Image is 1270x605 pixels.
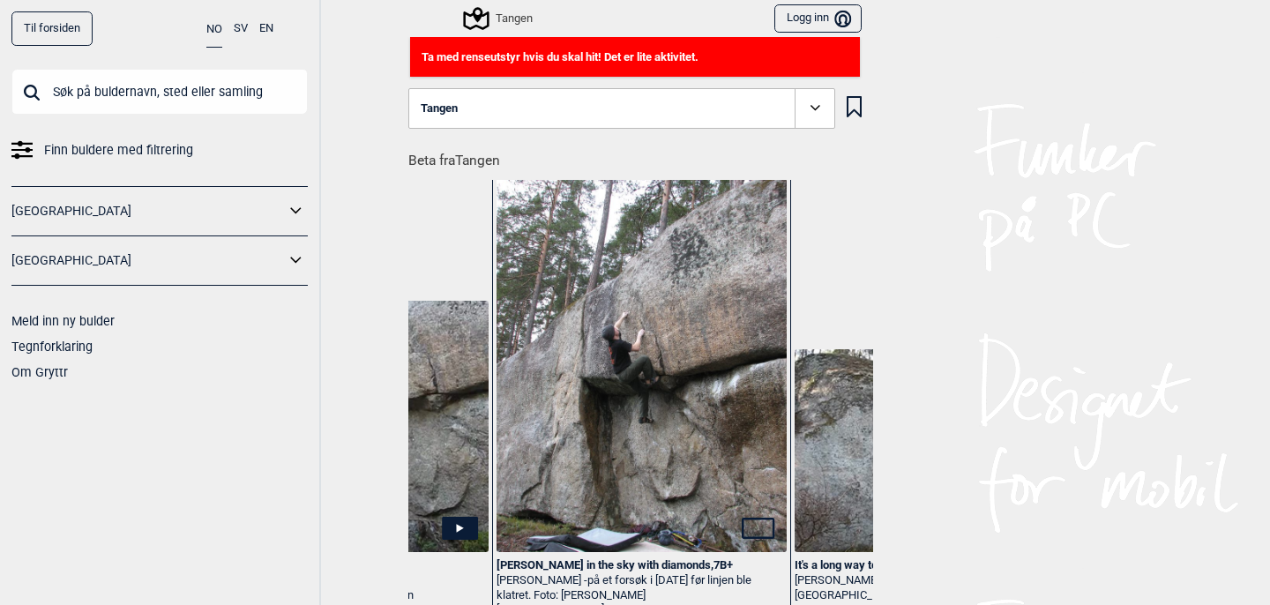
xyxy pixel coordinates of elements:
[774,4,862,34] button: Logg inn
[206,11,222,48] button: NO
[259,11,273,46] button: EN
[466,8,533,29] div: Tangen
[11,248,285,273] a: [GEOGRAPHIC_DATA]
[11,69,308,115] input: Søk på buldernavn, sted eller samling
[422,49,848,66] p: Ta med renseutstyr hvis du skal hit! Det er lite aktivitet.
[44,138,193,163] span: Finn buldere med filtrering
[11,365,68,379] a: Om Gryttr
[11,198,285,224] a: [GEOGRAPHIC_DATA]
[795,349,1085,552] img: Lars Audun Nornes pa Its a long way to the top
[795,558,1085,573] div: It's a long way to the top , 6B
[11,314,115,328] a: Meld inn ny bulder
[497,573,751,601] p: på et forsøk i [DATE] før linjen ble klatret. Foto: [PERSON_NAME]
[11,138,308,163] a: Finn buldere med filtrering
[497,165,787,552] img: IMG 2128 Lucy in the sky with diamonds Klatrer: Lars Audun Nornes
[11,340,93,354] a: Tegnforklaring
[497,558,787,573] div: [PERSON_NAME] in the sky with diamonds , 7B+
[408,88,835,129] button: Tangen
[497,573,787,603] div: [PERSON_NAME] -
[11,11,93,46] a: Til forsiden
[234,11,248,46] button: SV
[408,140,873,171] h1: Beta fra Tangen
[795,588,902,603] a: [GEOGRAPHIC_DATA]
[421,102,458,116] span: Tangen
[795,573,1085,588] div: [PERSON_NAME] -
